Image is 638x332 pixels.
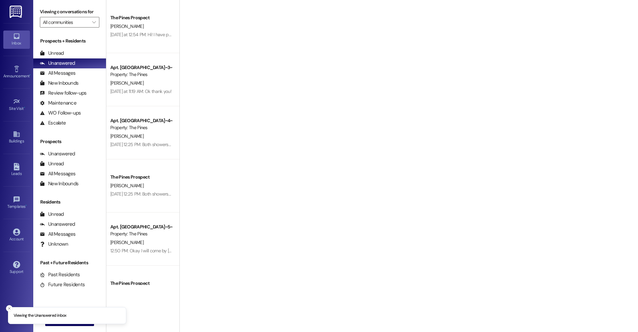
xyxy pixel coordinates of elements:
[3,31,30,48] a: Inbox
[110,23,144,29] span: [PERSON_NAME]
[110,174,172,181] div: The Pines Prospect
[33,199,106,206] div: Residents
[40,150,75,157] div: Unanswered
[40,281,85,288] div: Future Residents
[3,96,30,114] a: Site Visit •
[110,80,144,86] span: [PERSON_NAME]
[14,313,66,319] p: Viewing the Unanswered inbox
[26,203,27,208] span: •
[40,80,78,87] div: New Inbounds
[110,248,279,254] div: 12:50 PM: Okay I will come by [DATE] and try to pick it up. At what time the office closes?
[110,124,172,131] div: Property: The Pines
[110,239,144,245] span: [PERSON_NAME]
[110,223,172,230] div: Apt. [GEOGRAPHIC_DATA]~5~D, 1 The Pines (Women's) North
[40,70,75,77] div: All Messages
[110,230,172,237] div: Property: The Pines
[110,117,172,124] div: Apt. [GEOGRAPHIC_DATA]~4~B, 1 The Pines (Women's) North
[40,231,75,238] div: All Messages
[40,241,68,248] div: Unknown
[3,259,30,277] a: Support
[110,191,432,197] div: [DATE] 12:25 PM: Both showers both vanity sinks both toilets and the kitchen sink are not working...
[43,17,89,28] input: All communities
[40,100,76,107] div: Maintenance
[110,71,172,78] div: Property: The Pines
[40,221,75,228] div: Unanswered
[3,128,30,146] a: Buildings
[24,105,25,110] span: •
[40,110,81,117] div: WO Follow-ups
[110,141,432,147] div: [DATE] 12:25 PM: Both showers both vanity sinks both toilets and the kitchen sink are not working...
[40,50,64,57] div: Unread
[40,211,64,218] div: Unread
[110,64,172,71] div: Apt. [GEOGRAPHIC_DATA]~3~B, 1 The Pines (Women's) North
[33,259,106,266] div: Past + Future Residents
[40,7,99,17] label: Viewing conversations for
[40,170,75,177] div: All Messages
[33,38,106,44] div: Prospects + Residents
[110,280,172,287] div: The Pines Prospect
[30,73,31,77] span: •
[110,14,172,21] div: The Pines Prospect
[3,161,30,179] a: Leads
[40,160,64,167] div: Unread
[10,6,23,18] img: ResiDesk Logo
[40,180,78,187] div: New Inbounds
[33,138,106,145] div: Prospects
[40,271,80,278] div: Past Residents
[40,90,86,97] div: Review follow-ups
[6,305,13,312] button: Close toast
[110,183,144,189] span: [PERSON_NAME]
[40,120,66,126] div: Escalate
[40,60,75,67] div: Unanswered
[3,226,30,244] a: Account
[110,32,543,38] div: [DATE] at 12:54 PM: Hi! I have private renters insurances, and so I don't need to be paying for i...
[92,20,96,25] i: 
[110,133,144,139] span: [PERSON_NAME]
[3,194,30,212] a: Templates •
[110,88,171,94] div: [DATE] at 11:19 AM: Ok thank you!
